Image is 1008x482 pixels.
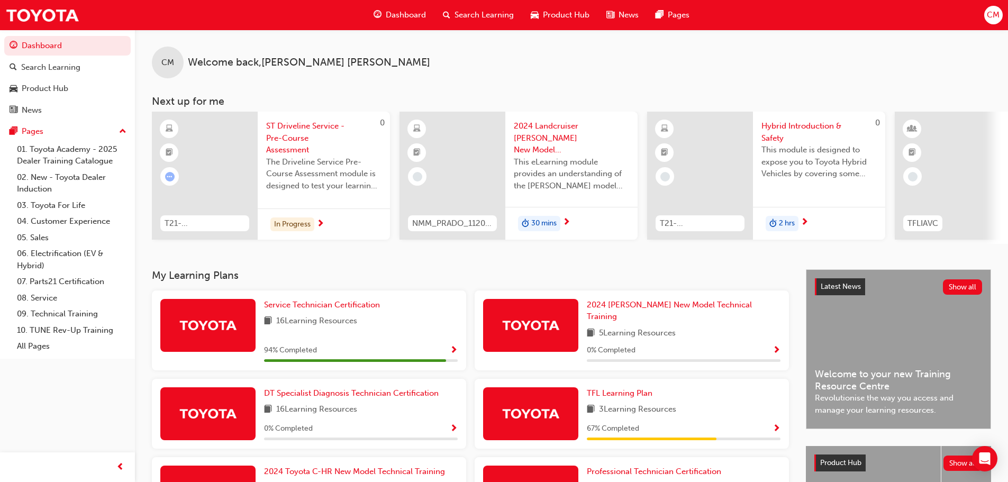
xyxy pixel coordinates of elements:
a: 2024 Toyota C-HR New Model Technical Training [264,466,449,478]
span: guage-icon [10,41,17,51]
h3: My Learning Plans [152,269,789,281]
button: DashboardSearch LearningProduct HubNews [4,34,131,122]
span: 0 % Completed [264,423,313,435]
span: news-icon [606,8,614,22]
button: Show Progress [450,422,458,435]
span: T21-STDLS_PRE_EXAM [165,217,245,230]
img: Trak [502,316,560,334]
button: Show all [943,456,983,471]
span: book-icon [587,327,595,340]
a: 04. Customer Experience [13,213,131,230]
span: learningResourceType_ELEARNING-icon [413,122,421,136]
span: prev-icon [116,461,124,474]
span: The Driveline Service Pre-Course Assessment module is designed to test your learning and understa... [266,156,382,192]
a: News [4,101,131,120]
span: up-icon [119,125,126,139]
span: ST Driveline Service - Pre-Course Assessment [266,120,382,156]
span: 0 % Completed [587,344,635,357]
a: 2024 [PERSON_NAME] New Model Technical Training [587,299,780,323]
span: pages-icon [10,127,17,137]
span: Show Progress [773,424,780,434]
a: Product HubShow all [814,454,983,471]
h3: Next up for me [135,95,1008,107]
a: search-iconSearch Learning [434,4,522,26]
span: guage-icon [374,8,382,22]
div: Product Hub [22,83,68,95]
span: 2 hrs [779,217,795,230]
button: Show Progress [450,344,458,357]
a: Latest NewsShow all [815,278,982,295]
span: learningRecordVerb_ATTEMPT-icon [165,172,175,181]
a: car-iconProduct Hub [522,4,598,26]
a: guage-iconDashboard [365,4,434,26]
img: Trak [5,3,79,27]
span: booktick-icon [661,146,668,160]
span: Professional Technician Certification [587,467,721,476]
button: CM [984,6,1003,24]
a: Product Hub [4,79,131,98]
a: TFL Learning Plan [587,387,657,399]
button: Show Progress [773,422,780,435]
a: 06. Electrification (EV & Hybrid) [13,245,131,274]
span: Hybrid Introduction & Safety [761,120,877,144]
a: 02. New - Toyota Dealer Induction [13,169,131,197]
a: Dashboard [4,36,131,56]
a: 0T21-FOD_HVIS_PREREQHybrid Introduction & SafetyThis module is designed to expose you to Toyota H... [647,112,885,240]
span: 2024 [PERSON_NAME] New Model Technical Training [587,300,752,322]
span: news-icon [10,106,17,115]
span: This eLearning module provides an understanding of the [PERSON_NAME] model line-up and its Katash... [514,156,629,192]
a: news-iconNews [598,4,647,26]
span: 5 Learning Resources [599,327,676,340]
div: Search Learning [21,61,80,74]
a: pages-iconPages [647,4,698,26]
span: Revolutionise the way you access and manage your learning resources. [815,392,982,416]
span: duration-icon [769,217,777,231]
span: book-icon [264,315,272,328]
span: TFL Learning Plan [587,388,652,398]
a: NMM_PRADO_112024_MODULE_12024 Landcruiser [PERSON_NAME] New Model Mechanisms - Model Outline 1Thi... [399,112,638,240]
span: Pages [668,9,689,21]
span: 16 Learning Resources [276,315,357,328]
a: Search Learning [4,58,131,77]
span: Latest News [821,282,861,291]
span: CM [161,57,174,69]
span: Show Progress [450,424,458,434]
span: NMM_PRADO_112024_MODULE_1 [412,217,493,230]
span: T21-FOD_HVIS_PREREQ [660,217,740,230]
img: Trak [502,404,560,423]
span: 30 mins [531,217,557,230]
span: learningResourceType_ELEARNING-icon [166,122,173,136]
button: Pages [4,122,131,141]
span: pages-icon [656,8,664,22]
span: learningRecordVerb_NONE-icon [660,172,670,181]
a: All Pages [13,338,131,354]
span: next-icon [562,218,570,228]
span: Product Hub [820,458,861,467]
img: Trak [179,316,237,334]
img: Trak [179,404,237,423]
span: 67 % Completed [587,423,639,435]
span: learningRecordVerb_NONE-icon [908,172,918,181]
span: Welcome back , [PERSON_NAME] [PERSON_NAME] [188,57,430,69]
span: book-icon [264,403,272,416]
span: learningRecordVerb_NONE-icon [413,172,422,181]
span: This module is designed to expose you to Toyota Hybrid Vehicles by covering some history of the H... [761,144,877,180]
span: Dashboard [386,9,426,21]
a: 03. Toyota For Life [13,197,131,214]
a: 08. Service [13,290,131,306]
span: next-icon [801,218,809,228]
div: In Progress [270,217,314,232]
a: 07. Parts21 Certification [13,274,131,290]
span: car-icon [531,8,539,22]
a: 01. Toyota Academy - 2025 Dealer Training Catalogue [13,141,131,169]
span: booktick-icon [413,146,421,160]
div: Pages [22,125,43,138]
a: 05. Sales [13,230,131,246]
span: Service Technician Certification [264,300,380,310]
span: learningResourceType_INSTRUCTOR_LED-icon [909,122,916,136]
span: learningResourceType_ELEARNING-icon [661,122,668,136]
span: duration-icon [522,217,529,231]
span: DT Specialist Diagnosis Technician Certification [264,388,439,398]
